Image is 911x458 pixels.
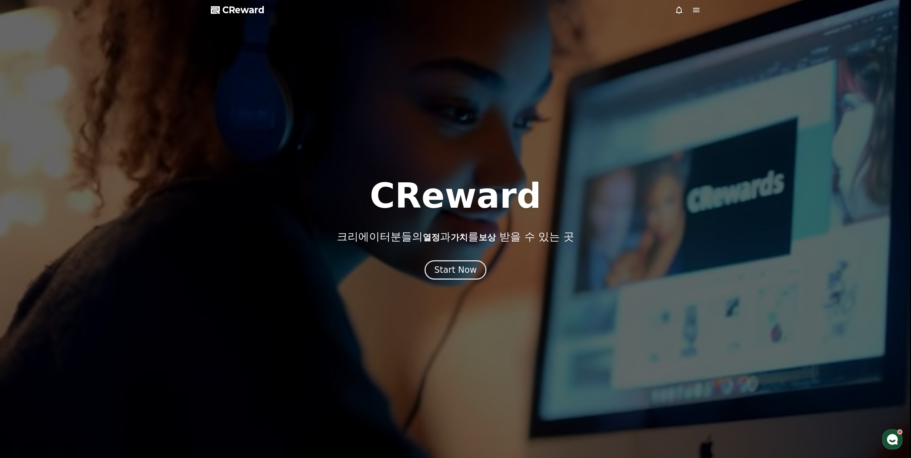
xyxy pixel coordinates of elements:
[47,227,92,245] a: 대화
[370,179,541,213] h1: CReward
[479,232,496,242] span: 보상
[423,232,440,242] span: 열정
[211,4,265,16] a: CReward
[337,230,574,243] p: 크리에이터분들의 과 를 받을 수 있는 곳
[111,237,119,243] span: 설정
[425,260,486,280] button: Start Now
[66,238,74,243] span: 대화
[425,267,486,274] a: Start Now
[451,232,468,242] span: 가치
[222,4,265,16] span: CReward
[23,237,27,243] span: 홈
[434,264,477,276] div: Start Now
[92,227,137,245] a: 설정
[2,227,47,245] a: 홈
